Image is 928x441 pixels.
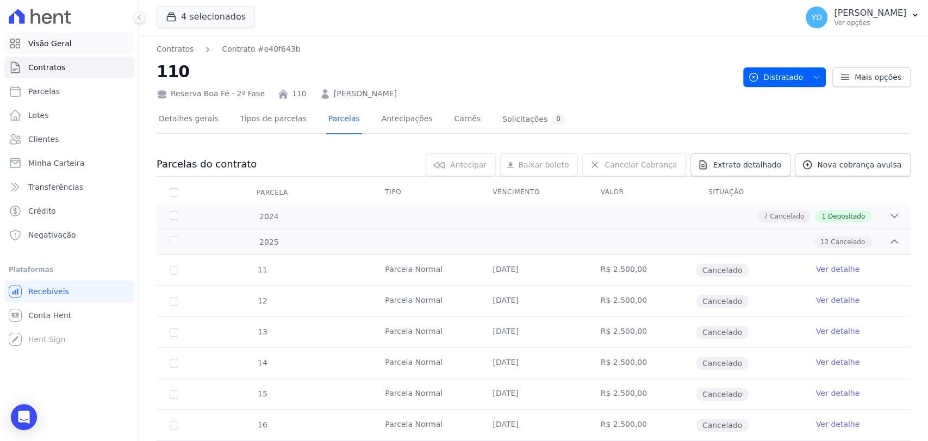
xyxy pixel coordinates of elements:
span: Lotes [28,110,49,121]
input: Só é possível selecionar pagamentos em aberto [170,266,178,275]
td: [DATE] [479,286,587,316]
th: Situação [695,181,803,204]
nav: Breadcrumb [157,44,301,55]
span: Cancelado [696,388,749,401]
span: Cancelado [696,419,749,432]
div: Solicitações [502,114,565,125]
a: Minha Carteira [4,152,134,174]
span: 7 [764,212,768,221]
span: 15 [257,389,267,398]
span: Minha Carteira [28,158,84,169]
td: R$ 2.500,00 [588,348,695,378]
a: Recebíveis [4,281,134,302]
a: Ver detalhe [816,388,860,399]
td: Parcela Normal [372,348,479,378]
a: Negativação [4,224,134,246]
span: Cancelado [696,326,749,339]
th: Vencimento [479,181,587,204]
a: Contratos [4,57,134,78]
nav: Breadcrumb [157,44,734,55]
span: Clientes [28,134,59,145]
input: Só é possível selecionar pagamentos em aberto [170,390,178,399]
span: YD [811,14,821,21]
input: Só é possível selecionar pagamentos em aberto [170,297,178,306]
span: Extrato detalhado [713,159,781,170]
span: Distratado [748,67,803,87]
span: Crédito [28,206,56,216]
td: R$ 2.500,00 [588,410,695,440]
a: Clientes [4,128,134,150]
span: Cancelado [770,212,804,221]
td: R$ 2.500,00 [588,286,695,316]
input: Só é possível selecionar pagamentos em aberto [170,359,178,368]
a: Contrato #e40f643b [222,44,300,55]
a: Solicitações0 [500,105,567,134]
span: Conta Hent [28,310,71,321]
h3: Parcelas do contrato [157,158,257,171]
div: Plataformas [9,263,130,276]
div: 0 [552,114,565,125]
span: Cancelado [696,295,749,308]
a: Extrato detalhado [690,153,790,176]
td: Parcela Normal [372,255,479,285]
span: Nova cobrança avulsa [817,159,901,170]
span: 12 [820,237,829,247]
span: Cancelado [831,237,865,247]
a: Tipos de parcelas [238,105,309,134]
a: Visão Geral [4,33,134,54]
a: Mais opções [832,67,911,87]
a: Ver detalhe [816,264,860,275]
a: Ver detalhe [816,419,860,430]
td: R$ 2.500,00 [588,379,695,409]
a: Antecipações [379,105,435,134]
span: Contratos [28,62,65,73]
a: Crédito [4,200,134,222]
span: 16 [257,420,267,429]
th: Tipo [372,181,479,204]
a: Detalhes gerais [157,105,221,134]
div: Parcela [244,182,301,203]
a: Ver detalhe [816,326,860,337]
span: 13 [257,327,267,336]
td: [DATE] [479,348,587,378]
td: R$ 2.500,00 [588,255,695,285]
button: YD [PERSON_NAME] Ver opções [797,2,928,33]
a: Parcelas [326,105,362,134]
button: Distratado [743,67,826,87]
span: Mais opções [855,72,901,83]
span: 14 [257,358,267,367]
a: Carnês [452,105,483,134]
span: 11 [257,265,267,274]
td: [DATE] [479,255,587,285]
div: Open Intercom Messenger [11,404,37,430]
td: [DATE] [479,379,587,409]
td: [DATE] [479,410,587,440]
p: [PERSON_NAME] [834,8,906,18]
a: Contratos [157,44,194,55]
a: Transferências [4,176,134,198]
input: Só é possível selecionar pagamentos em aberto [170,328,178,337]
span: Recebíveis [28,286,69,297]
a: Parcelas [4,80,134,102]
td: Parcela Normal [372,379,479,409]
input: Só é possível selecionar pagamentos em aberto [170,421,178,430]
a: [PERSON_NAME] [334,88,397,100]
div: Reserva Boa Fé - 2ª Fase [157,88,265,100]
span: Cancelado [696,264,749,277]
h2: 110 [157,59,734,84]
span: Visão Geral [28,38,72,49]
span: Negativação [28,229,76,240]
a: 110 [292,88,307,100]
span: Cancelado [696,357,749,370]
span: Depositado [828,212,865,221]
td: R$ 2.500,00 [588,317,695,347]
button: 4 selecionados [157,7,255,27]
a: Lotes [4,104,134,126]
td: [DATE] [479,317,587,347]
p: Ver opções [834,18,906,27]
td: Parcela Normal [372,410,479,440]
a: Conta Hent [4,305,134,326]
span: 1 [821,212,826,221]
th: Valor [588,181,695,204]
span: Parcelas [28,86,60,97]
